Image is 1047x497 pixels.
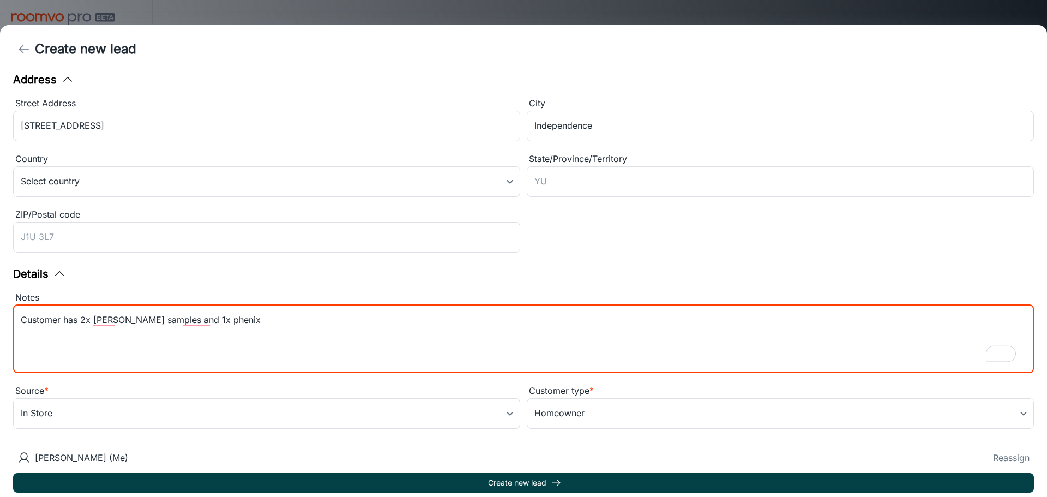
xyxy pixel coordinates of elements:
[13,473,1034,493] button: Create new lead
[13,71,74,88] button: Address
[13,38,35,60] button: back
[993,451,1030,464] button: Reassign
[13,97,520,111] div: Street Address
[35,451,128,464] p: [PERSON_NAME] (Me)
[21,314,1026,364] textarea: To enrich screen reader interactions, please activate Accessibility in Grammarly extension settings
[13,398,520,429] div: In Store
[527,166,1034,197] input: YU
[13,208,520,222] div: ZIP/Postal code
[13,291,1034,305] div: Notes
[35,39,136,59] h4: Create new lead
[527,384,1034,398] div: Customer type
[13,222,520,253] input: J1U 3L7
[13,266,66,282] button: Details
[13,166,520,197] div: Select country
[13,152,520,166] div: Country
[13,384,520,398] div: Source
[527,111,1034,141] input: Whitehorse
[527,97,1034,111] div: City
[527,152,1034,166] div: State/Province/Territory
[527,398,1034,429] div: Homeowner
[13,111,520,141] input: 2412 Northwest Passage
